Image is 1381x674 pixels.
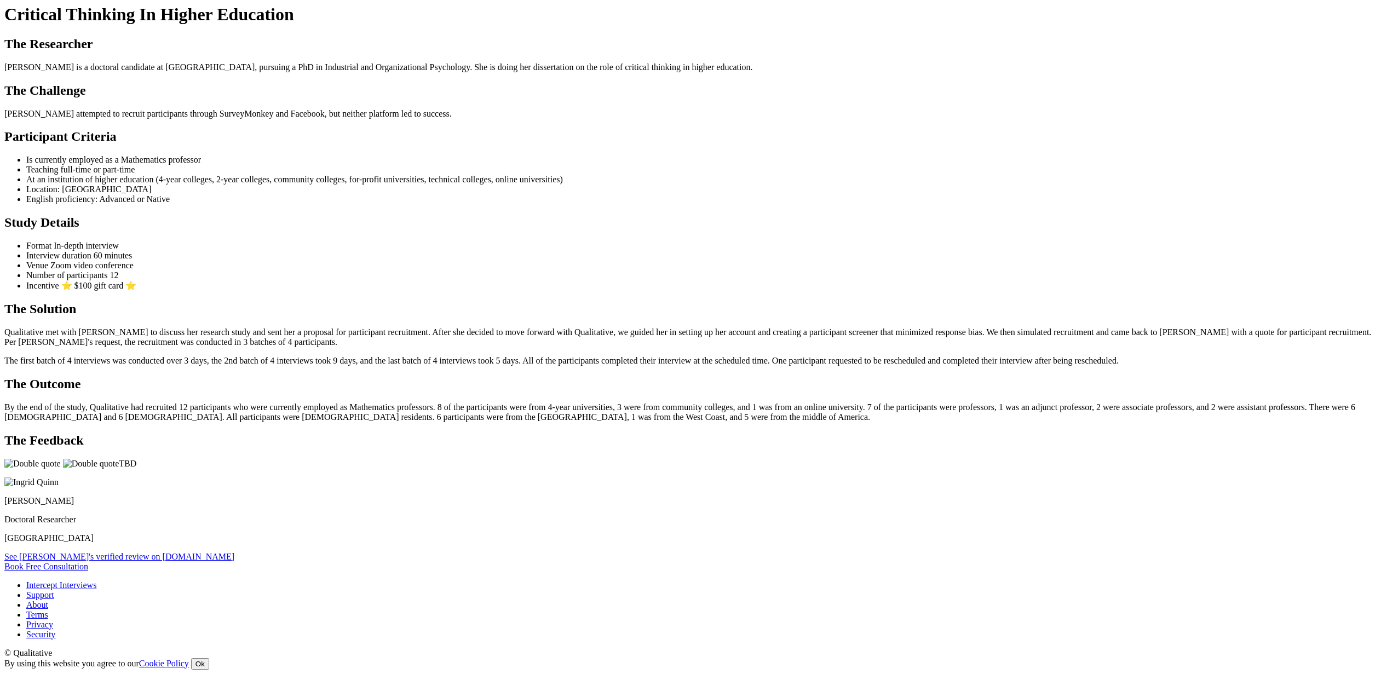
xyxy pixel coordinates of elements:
a: Privacy [26,620,53,629]
span: ⭐ $100 gift card ⭐ [61,281,137,290]
div: © Qualitative [4,648,1377,658]
a: See [PERSON_NAME]'s verified review on [DOMAIN_NAME] [4,552,234,561]
li: English proficiency: Advanced or Native [26,194,1377,204]
a: Support [26,590,54,600]
a: Book Free Consultation [4,562,88,571]
span: Incentive [26,281,59,290]
p: [PERSON_NAME] is a doctoral candidate at [GEOGRAPHIC_DATA], pursuing a PhD in Industrial and Orga... [4,62,1377,72]
span: 60 minutes [94,251,133,260]
p: Doctoral Researcher [4,515,1377,525]
li: At an institution of higher education (4-year colleges, 2-year colleges, community colleges, for-... [26,175,1377,185]
a: About [26,600,48,609]
span: Number of participants [26,270,107,280]
span: Format [26,241,51,250]
li: Is currently employed as a Mathematics professor [26,155,1377,165]
h2: Study Details [4,215,1377,230]
p: [GEOGRAPHIC_DATA] [4,533,1377,543]
li: Teaching full-time or part-time [26,165,1377,175]
a: Security [26,630,55,639]
img: Double quote [63,459,119,469]
p: By the end of the study, Qualitative had recruited 12 participants who were currently employed as... [4,402,1377,422]
h2: Participant Criteria [4,129,1377,144]
h2: The Researcher [4,37,1377,51]
p: [PERSON_NAME] attempted to recruit participants through SurveyMonkey and Facebook, but neither pl... [4,109,1377,119]
p: TBD [4,459,1377,469]
h2: The Feedback [4,433,1377,448]
p: Qualitative met with [PERSON_NAME] to discuss her research study and sent her a proposal for part... [4,327,1377,347]
p: The first batch of 4 interviews was conducted over 3 days, the 2nd batch of 4 interviews took 9 d... [4,356,1377,366]
h1: Critical Thinking In Higher Education [4,4,1377,25]
span: 12 [110,270,118,280]
h2: The Solution [4,302,1377,316]
li: Location: [GEOGRAPHIC_DATA] [26,185,1377,194]
a: Terms [26,610,48,619]
div: By using this website you agree to our [4,658,1377,670]
iframe: Chat Widget [1326,621,1381,674]
button: Ok [191,658,209,670]
h2: The Challenge [4,83,1377,98]
img: Double quote [4,459,61,469]
a: Intercept Interviews [26,580,96,590]
span: Venue [26,261,48,270]
p: [PERSON_NAME] [4,496,1377,506]
span: Interview duration [26,251,91,260]
span: In-depth interview [54,241,119,250]
h2: The Outcome [4,377,1377,391]
a: Cookie Policy [139,659,189,668]
img: Ingrid Quinn [4,477,59,487]
span: Zoom video conference [50,261,134,270]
